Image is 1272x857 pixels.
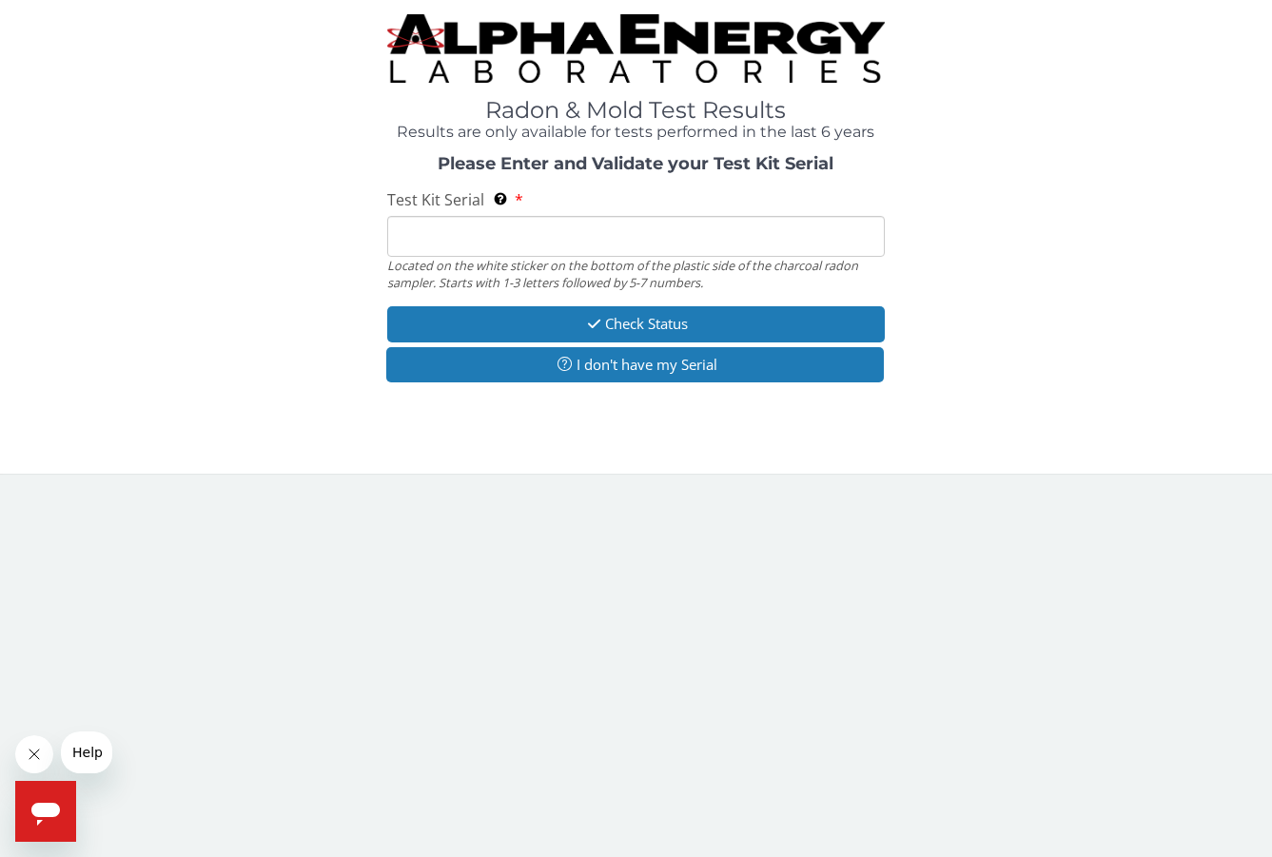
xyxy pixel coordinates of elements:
iframe: Button to launch messaging window [15,781,76,842]
button: Check Status [387,306,885,341]
h1: Radon & Mold Test Results [387,98,885,123]
strong: Please Enter and Validate your Test Kit Serial [438,153,833,174]
span: Test Kit Serial [387,189,484,210]
div: Located on the white sticker on the bottom of the plastic side of the charcoal radon sampler. Sta... [387,257,885,292]
button: I don't have my Serial [386,347,884,382]
iframe: Close message [15,735,53,773]
iframe: Message from company [61,731,112,773]
h4: Results are only available for tests performed in the last 6 years [387,124,885,141]
img: TightCrop.jpg [387,14,885,83]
